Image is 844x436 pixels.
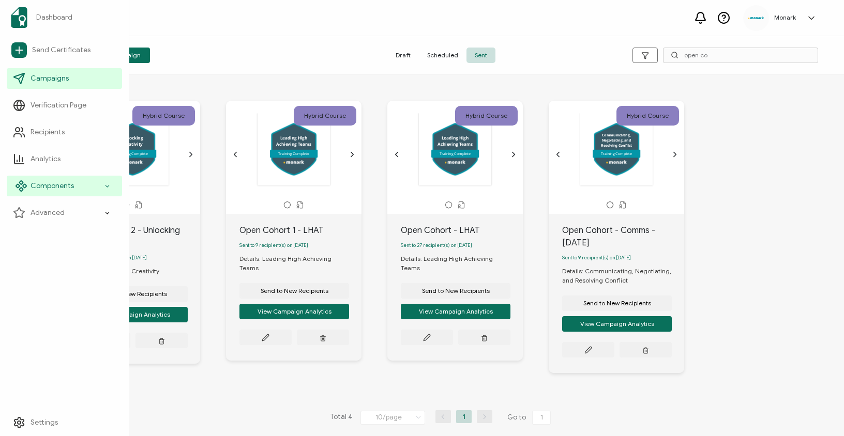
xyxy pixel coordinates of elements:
a: Recipients [7,122,122,143]
div: Hybrid Course [132,106,195,126]
span: Sent to 27 recipient(s) on [DATE] [401,242,472,248]
span: Send Certificates [32,45,91,55]
a: Settings [7,412,122,433]
div: Open Cohort - LHAT [401,224,523,237]
input: Select [360,411,425,425]
span: Recipients [31,127,65,137]
div: Hybrid Course [616,106,679,126]
ion-icon: chevron forward outline [187,150,195,159]
img: 0563c257-c268-459f-8f5a-943513c310c2.png [748,17,764,19]
div: Hybrid Course [455,106,518,126]
ion-icon: chevron back outline [231,150,239,159]
div: Details: Leading High Achieving Teams [401,254,523,273]
span: Sent to 9 recipient(s) on [DATE] [239,242,308,248]
span: Sent to 9 recipient(s) on [DATE] [562,255,631,261]
span: Analytics [31,154,61,164]
a: Campaigns [7,68,122,89]
a: Analytics [7,149,122,169]
button: View Campaign Analytics [78,307,188,322]
input: Search [663,48,818,63]
span: Dashboard [36,12,72,23]
button: View Campaign Analytics [239,304,349,319]
div: Open Cohort - Comms - [DATE] [562,224,684,249]
ion-icon: chevron forward outline [671,150,679,159]
button: View Campaign Analytics [562,316,672,332]
ion-icon: chevron forward outline [348,150,356,159]
span: Send to New Recipients [583,300,651,306]
span: Sent [466,48,495,63]
span: Total 4 [330,410,353,425]
ion-icon: chevron forward outline [509,150,518,159]
li: 1 [456,410,472,423]
a: Send Certificates [7,38,122,62]
button: Send to New Recipients [78,286,188,302]
button: Send to New Recipients [562,295,672,311]
ion-icon: chevron back outline [393,150,401,159]
span: Scheduled [419,48,466,63]
div: Open Cohort 2 - Unlocking Creativity [78,224,200,249]
span: Draft [387,48,419,63]
span: Send to New Recipients [261,288,328,294]
a: Verification Page [7,95,122,116]
div: Open Cohort 1 - LHAT [239,224,361,237]
span: Send to New Recipients [99,291,167,297]
div: Details: Leading High Achieving Teams [239,254,361,273]
ion-icon: chevron back outline [554,150,562,159]
span: Send to New Recipients [422,288,490,294]
span: Go to [507,410,553,425]
button: View Campaign Analytics [401,304,510,319]
span: Settings [31,417,58,428]
span: Advanced [31,208,65,218]
img: sertifier-logomark-colored.svg [11,7,27,28]
span: Campaigns [31,73,69,84]
span: Verification Page [31,100,86,111]
a: Dashboard [7,3,122,32]
h5: Monark [774,14,796,21]
iframe: Chat Widget [792,386,844,436]
div: Hybrid Course [294,106,356,126]
button: Send to New Recipients [239,283,349,299]
span: Components [31,181,74,191]
button: Send to New Recipients [401,283,510,299]
div: Details: Communicating, Negotiating, and Resolving Conflict [562,267,684,285]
